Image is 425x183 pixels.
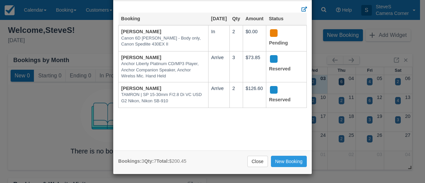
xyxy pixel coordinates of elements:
td: 2 [229,82,243,108]
div: Reserved [269,54,298,74]
a: [PERSON_NAME] [121,55,161,60]
td: 2 [229,25,243,51]
a: Close [247,156,268,167]
strong: Total: [156,158,169,164]
a: Qty [232,16,240,21]
a: [DATE] [211,16,227,21]
em: Canon 6D [PERSON_NAME] - Body only, Canon Spedlite 430EX II [121,35,206,47]
strong: Bookings: [118,158,141,164]
strong: Qty: [144,158,154,164]
td: 3 [229,51,243,82]
em: Anchor Liberty Platinum CD/MP3 Player, Anchor Companion Speaker, Anchor Wirelss Mic. Hand Held [121,61,206,79]
td: $0.00 [243,25,266,51]
div: Pending [269,28,298,48]
em: TAMRON | SP 15-30mm F/2.8 Di VC USD G2 Nikon, Nikon SB-910 [121,92,206,104]
a: Status [269,16,284,21]
td: Arrive [209,82,230,108]
td: $73.85 [243,51,266,82]
a: [PERSON_NAME] [121,86,161,91]
td: Arrive [209,51,230,82]
div: 3 7 $200.45 [118,158,186,165]
a: Amount [245,16,263,21]
td: In [209,25,230,51]
div: Reserved [269,85,298,105]
a: Booking [121,16,140,21]
a: [PERSON_NAME] [121,29,161,34]
td: $126.60 [243,82,266,108]
a: New Booking [271,156,307,167]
